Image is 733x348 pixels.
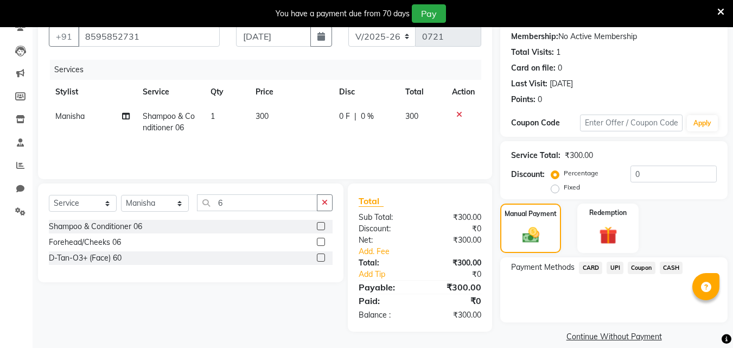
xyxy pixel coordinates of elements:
[333,80,399,104] th: Disc
[538,94,542,105] div: 0
[565,150,593,161] div: ₹300.00
[412,4,446,23] button: Pay
[50,60,489,80] div: Services
[350,223,420,235] div: Discount:
[511,78,547,90] div: Last Visit:
[350,235,420,246] div: Net:
[628,262,655,274] span: Coupon
[350,309,420,321] div: Balance :
[420,235,489,246] div: ₹300.00
[511,150,560,161] div: Service Total:
[589,208,627,218] label: Redemption
[399,80,445,104] th: Total
[350,294,420,307] div: Paid:
[607,262,623,274] span: UPI
[49,26,79,47] button: +91
[197,194,317,211] input: Search or Scan
[405,111,418,121] span: 300
[136,80,204,104] th: Service
[339,111,350,122] span: 0 F
[564,168,598,178] label: Percentage
[49,221,142,232] div: Shampoo & Conditioner 06
[420,212,489,223] div: ₹300.00
[350,269,431,280] a: Add Tip
[594,224,623,246] img: _gift.svg
[511,117,579,129] div: Coupon Code
[78,26,220,47] input: Search by Name/Mobile/Email/Code
[432,269,490,280] div: ₹0
[420,257,489,269] div: ₹300.00
[420,281,489,294] div: ₹300.00
[511,262,575,273] span: Payment Methods
[550,78,573,90] div: [DATE]
[350,257,420,269] div: Total:
[511,169,545,180] div: Discount:
[350,246,489,257] a: Add. Fee
[211,111,215,121] span: 1
[49,80,136,104] th: Stylist
[354,111,356,122] span: |
[350,212,420,223] div: Sub Total:
[420,309,489,321] div: ₹300.00
[579,262,602,274] span: CARD
[49,237,121,248] div: Forehead/Cheeks 06
[276,8,410,20] div: You have a payment due from 70 days
[511,31,558,42] div: Membership:
[564,182,580,192] label: Fixed
[505,209,557,219] label: Manual Payment
[580,115,683,131] input: Enter Offer / Coupon Code
[511,31,717,42] div: No Active Membership
[420,223,489,235] div: ₹0
[359,195,384,207] span: Total
[55,111,85,121] span: Manisha
[511,62,556,74] div: Card on file:
[511,47,554,58] div: Total Visits:
[556,47,560,58] div: 1
[361,111,374,122] span: 0 %
[49,252,122,264] div: D-Tan-O3+ (Face) 60
[420,294,489,307] div: ₹0
[350,281,420,294] div: Payable:
[256,111,269,121] span: 300
[445,80,481,104] th: Action
[558,62,562,74] div: 0
[204,80,249,104] th: Qty
[687,115,718,131] button: Apply
[511,94,536,105] div: Points:
[249,80,333,104] th: Price
[660,262,683,274] span: CASH
[502,331,725,343] a: Continue Without Payment
[143,111,195,132] span: Shampoo & Conditioner 06
[517,225,545,245] img: _cash.svg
